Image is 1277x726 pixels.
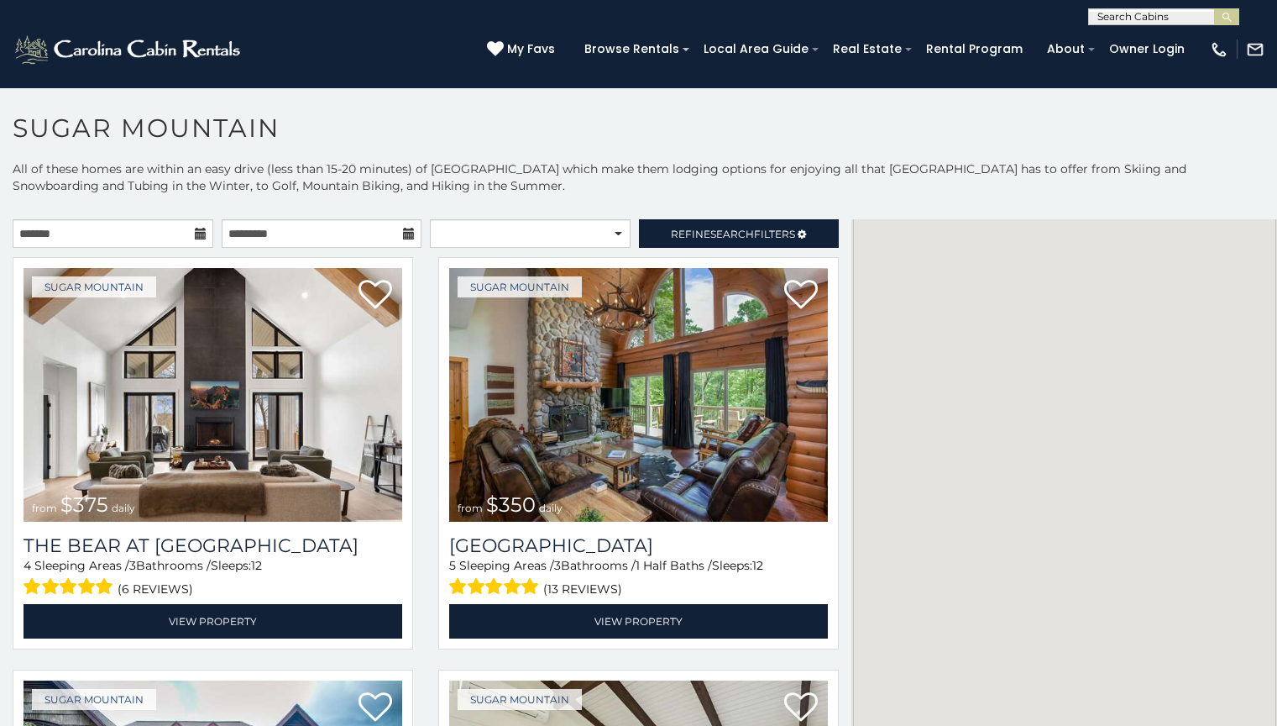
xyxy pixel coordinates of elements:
div: Sleeping Areas / Bathrooms / Sleeps: [449,557,828,600]
span: Search [710,228,754,240]
a: Rental Program [918,36,1031,62]
span: 5 [449,558,456,573]
span: Refine Filters [671,228,795,240]
span: 3 [129,558,136,573]
a: from $375 daily [24,268,402,522]
span: daily [112,502,135,514]
div: Sleeping Areas / Bathrooms / Sleeps: [24,557,402,600]
img: 1714387646_thumbnail.jpeg [24,268,402,522]
a: Add to favorites [359,278,392,313]
a: Sugar Mountain [32,276,156,297]
a: Owner Login [1101,36,1193,62]
a: View Property [24,604,402,639]
img: 1714398141_thumbnail.jpeg [449,268,828,522]
span: from [32,502,57,514]
a: [GEOGRAPHIC_DATA] [449,534,828,557]
a: The Bear At [GEOGRAPHIC_DATA] [24,534,402,557]
span: daily [539,502,563,514]
a: Add to favorites [359,691,392,726]
img: phone-regular-white.png [1210,40,1228,59]
span: 4 [24,558,31,573]
a: My Favs [487,40,559,59]
span: from [458,502,483,514]
span: My Favs [507,40,555,58]
span: (6 reviews) [118,578,193,600]
span: 12 [752,558,763,573]
a: Browse Rentals [576,36,688,62]
a: View Property [449,604,828,639]
a: from $350 daily [449,268,828,522]
h3: The Bear At Sugar Mountain [24,534,402,557]
span: (13 reviews) [543,578,622,600]
img: mail-regular-white.png [1246,40,1264,59]
a: RefineSearchFilters [639,219,840,248]
a: About [1039,36,1093,62]
a: Add to favorites [784,691,818,726]
a: Sugar Mountain [458,276,582,297]
span: 3 [554,558,561,573]
a: Real Estate [824,36,910,62]
span: $375 [60,492,108,517]
span: 1 Half Baths / [636,558,712,573]
img: White-1-2.png [13,33,245,66]
a: Sugar Mountain [32,689,156,710]
a: Add to favorites [784,278,818,313]
span: $350 [486,492,536,517]
h3: Grouse Moor Lodge [449,534,828,557]
span: 12 [251,558,262,573]
a: Local Area Guide [695,36,817,62]
a: Sugar Mountain [458,689,582,710]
